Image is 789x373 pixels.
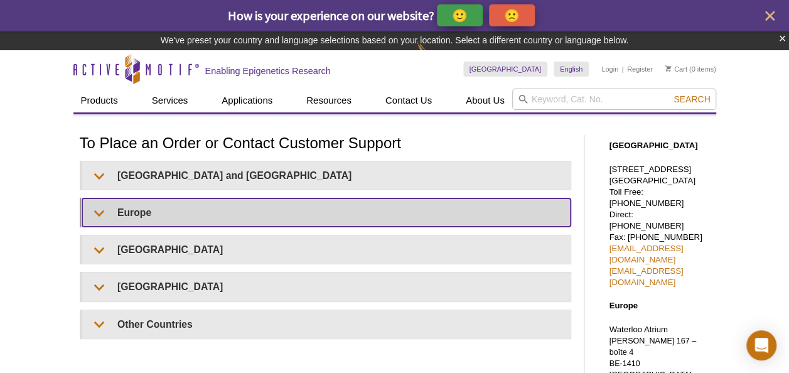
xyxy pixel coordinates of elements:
a: Contact Us [378,89,439,112]
a: Resources [299,89,359,112]
a: Register [627,65,653,73]
a: Login [601,65,618,73]
a: [EMAIL_ADDRESS][DOMAIN_NAME] [609,266,684,287]
input: Keyword, Cat. No. [512,89,716,110]
a: Services [144,89,196,112]
h1: To Place an Order or Contact Customer Support [80,135,571,153]
p: 🙂 [452,8,468,23]
summary: Europe [82,198,571,227]
p: 🙁 [504,8,520,23]
summary: [GEOGRAPHIC_DATA] [82,235,571,264]
div: Open Intercom Messenger [746,330,776,360]
strong: [GEOGRAPHIC_DATA] [609,141,698,150]
summary: Other Countries [82,310,571,338]
a: [EMAIL_ADDRESS][DOMAIN_NAME] [609,244,684,264]
button: Search [670,94,714,105]
summary: [GEOGRAPHIC_DATA] and [GEOGRAPHIC_DATA] [82,161,571,190]
h2: Enabling Epigenetics Research [205,65,331,77]
a: About Us [458,89,512,112]
a: Cart [665,65,687,73]
summary: [GEOGRAPHIC_DATA] [82,273,571,301]
button: × [778,31,786,46]
button: close [762,8,778,24]
img: Change Here [417,41,450,70]
a: English [554,62,589,77]
p: [STREET_ADDRESS] [GEOGRAPHIC_DATA] Toll Free: [PHONE_NUMBER] Direct: [PHONE_NUMBER] Fax: [PHONE_N... [609,164,710,288]
li: | [622,62,624,77]
span: Search [674,94,710,104]
span: How is your experience on our website? [228,8,434,23]
img: Your Cart [665,65,671,72]
li: (0 items) [665,62,716,77]
a: Applications [214,89,280,112]
a: [GEOGRAPHIC_DATA] [463,62,548,77]
strong: Europe [609,301,638,310]
a: Products [73,89,126,112]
